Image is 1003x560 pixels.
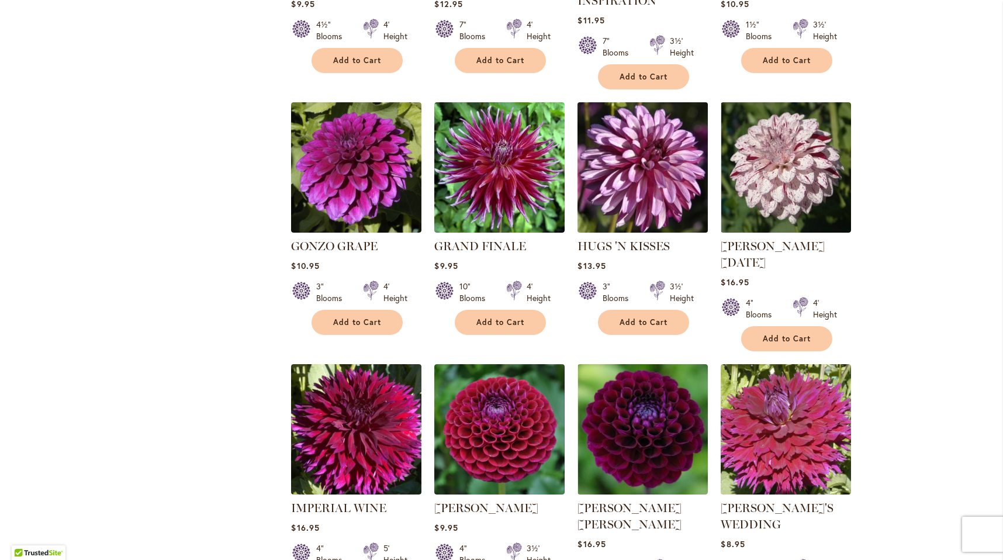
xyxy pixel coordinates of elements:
[620,72,667,82] span: Add to Cart
[577,15,604,26] span: $11.95
[291,364,421,495] img: IMPERIAL WINE
[670,281,694,304] div: 3½' Height
[434,239,526,253] a: GRAND FINALE
[721,486,851,497] a: Jennifer's Wedding
[333,317,381,327] span: Add to Cart
[813,297,837,320] div: 4' Height
[459,19,492,42] div: 7" Blooms
[746,297,779,320] div: 4" Blooms
[476,56,524,65] span: Add to Cart
[476,317,524,327] span: Add to Cart
[333,56,381,65] span: Add to Cart
[577,501,682,531] a: [PERSON_NAME] [PERSON_NAME]
[603,281,635,304] div: 3" Blooms
[721,276,749,288] span: $16.95
[577,239,670,253] a: HUGS 'N KISSES
[434,501,538,515] a: [PERSON_NAME]
[577,486,708,497] a: JASON MATTHEW
[620,317,667,327] span: Add to Cart
[291,501,386,515] a: IMPERIAL WINE
[577,260,606,271] span: $13.95
[434,364,565,495] img: Ivanetti
[763,334,811,344] span: Add to Cart
[577,224,708,235] a: HUGS 'N KISSES
[670,35,694,58] div: 3½' Height
[577,538,606,549] span: $16.95
[603,35,635,58] div: 7" Blooms
[434,102,565,233] img: Grand Finale
[598,310,689,335] button: Add to Cart
[459,281,492,304] div: 10" Blooms
[598,64,689,89] button: Add to Cart
[312,48,403,73] button: Add to Cart
[455,48,546,73] button: Add to Cart
[9,518,41,551] iframe: Launch Accessibility Center
[813,19,837,42] div: 3½' Height
[721,102,851,233] img: HULIN'S CARNIVAL
[291,224,421,235] a: GONZO GRAPE
[741,48,832,73] button: Add to Cart
[316,19,349,42] div: 4½" Blooms
[721,224,851,235] a: HULIN'S CARNIVAL
[721,239,825,269] a: [PERSON_NAME] [DATE]
[741,326,832,351] button: Add to Cart
[312,310,403,335] button: Add to Cart
[316,281,349,304] div: 3" Blooms
[434,260,458,271] span: $9.95
[434,486,565,497] a: Ivanetti
[291,260,319,271] span: $10.95
[455,310,546,335] button: Add to Cart
[434,224,565,235] a: Grand Finale
[383,281,407,304] div: 4' Height
[383,19,407,42] div: 4' Height
[291,239,378,253] a: GONZO GRAPE
[763,56,811,65] span: Add to Cart
[527,281,551,304] div: 4' Height
[291,102,421,233] img: GONZO GRAPE
[434,522,458,533] span: $9.95
[291,522,319,533] span: $16.95
[575,99,711,236] img: HUGS 'N KISSES
[746,19,779,42] div: 1½" Blooms
[721,364,851,495] img: Jennifer's Wedding
[527,19,551,42] div: 4' Height
[291,486,421,497] a: IMPERIAL WINE
[721,538,745,549] span: $8.95
[721,501,833,531] a: [PERSON_NAME]'S WEDDING
[577,364,708,495] img: JASON MATTHEW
